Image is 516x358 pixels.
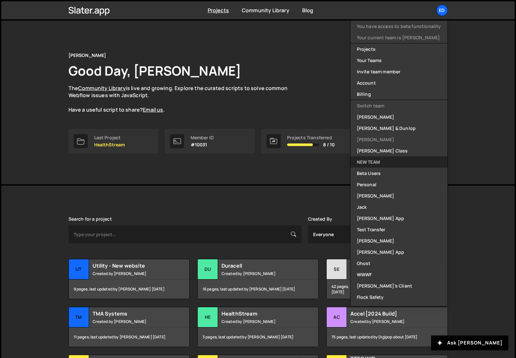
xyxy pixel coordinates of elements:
[68,225,302,243] input: Type your project...
[350,66,448,77] a: Invite team member
[197,307,319,347] a: He HealthStream Created by [PERSON_NAME] 3 pages, last updated by [PERSON_NAME] [DATE]
[350,179,448,190] a: Personal
[69,307,89,327] div: TM
[198,280,318,299] div: 16 pages, last updated by [PERSON_NAME] [DATE]
[94,142,125,147] p: HealthStream
[350,168,448,179] a: Beta Users
[222,271,299,276] small: Created by [PERSON_NAME]
[69,327,189,347] div: 11 pages, last updated by [PERSON_NAME] [DATE]
[350,43,448,55] a: Projects
[191,142,214,147] p: #10031
[93,310,170,317] h2: TMA Systems
[222,262,299,269] h2: Duracell
[350,303,448,314] a: Palette Test
[350,111,448,123] a: [PERSON_NAME]
[327,259,347,280] div: Se
[350,190,448,201] a: [PERSON_NAME]
[350,145,448,156] a: [PERSON_NAME] Class
[143,106,163,113] a: Email us
[93,262,170,269] h2: Utility - New website
[302,7,313,14] a: Blog
[198,307,218,327] div: He
[431,335,508,350] button: Ask [PERSON_NAME]
[222,319,299,324] small: Created by [PERSON_NAME]
[93,271,170,276] small: Created by [PERSON_NAME]
[350,55,448,66] a: Your Teams
[350,88,448,100] a: Billing
[350,258,448,269] a: Ghost
[222,310,299,317] h2: HealthStream
[242,7,289,14] a: Community Library
[68,129,158,153] a: Last Project HealthStream
[198,259,218,280] div: Du
[350,224,448,235] a: Test Transfer
[68,259,190,299] a: Ut Utility - New website Created by [PERSON_NAME] 9 pages, last updated by [PERSON_NAME] [DATE]
[350,319,428,324] small: Created by [PERSON_NAME]
[94,135,125,140] div: Last Project
[69,259,89,280] div: Ut
[350,280,448,291] a: [PERSON_NAME]'s Client
[308,216,332,222] label: Created By
[350,235,448,246] a: [PERSON_NAME]
[287,135,335,140] div: Projects Transferred
[191,135,214,140] div: Member ID
[327,280,447,299] div: 42 pages, last updated by [PERSON_NAME] over [DATE]
[350,201,448,213] a: Jack
[350,269,448,280] a: WWWF
[350,213,448,224] a: [PERSON_NAME] App
[436,5,448,16] a: Ed
[69,280,189,299] div: 9 pages, last updated by [PERSON_NAME] [DATE]
[350,310,428,317] h2: Accel [2024 Build]
[68,62,241,79] h1: Good Day, [PERSON_NAME]
[327,327,447,347] div: 75 pages, last updated by Digipop about [DATE]
[68,51,106,59] div: [PERSON_NAME]
[326,259,448,299] a: Se Sequoia Arc Program Created by [PERSON_NAME] 42 pages, last updated by [PERSON_NAME] over [DATE]
[326,307,448,347] a: Ac Accel [2024 Build] Created by [PERSON_NAME] 75 pages, last updated by Digipop about [DATE]
[350,123,448,134] a: [PERSON_NAME] & Dunlop
[323,142,335,147] span: 8 / 10
[78,85,126,92] a: Community Library
[68,216,112,222] label: Search for a project
[93,319,170,324] small: Created by [PERSON_NAME]
[68,307,190,347] a: TM TMA Systems Created by [PERSON_NAME] 11 pages, last updated by [PERSON_NAME] [DATE]
[350,156,448,168] a: NEW TEAM
[198,327,318,347] div: 3 pages, last updated by [PERSON_NAME] [DATE]
[208,7,229,14] a: Projects
[68,85,300,114] p: The is live and growing. Explore the curated scripts to solve common Webflow issues with JavaScri...
[350,77,448,88] a: Account
[327,307,347,327] div: Ac
[350,246,448,258] a: [PERSON_NAME] App
[350,291,448,303] a: Flock Safety
[197,259,319,299] a: Du Duracell Created by [PERSON_NAME] 16 pages, last updated by [PERSON_NAME] [DATE]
